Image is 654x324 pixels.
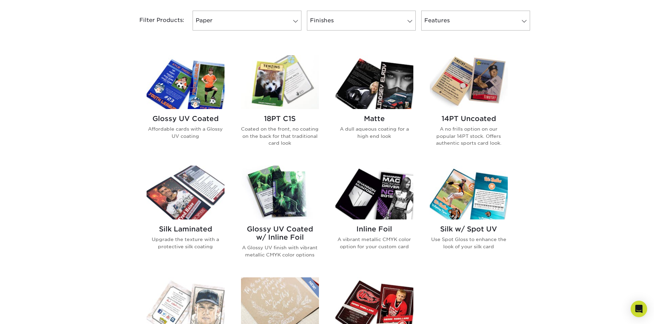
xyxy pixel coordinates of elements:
a: 18PT C1S Trading Cards 18PT C1S Coated on the front, no coating on the back for that traditional ... [241,55,319,157]
a: Glossy UV Coated Trading Cards Glossy UV Coated Affordable cards with a Glossy UV coating [147,55,225,157]
a: Paper [193,11,301,31]
img: Matte Trading Cards [335,55,413,109]
h2: Silk Laminated [147,225,225,233]
img: Silk w/ Spot UV Trading Cards [430,166,508,219]
p: A no frills option on our popular 14PT stock. Offers authentic sports card look. [430,125,508,146]
img: New Product [302,277,319,298]
img: Inline Foil Trading Cards [335,166,413,219]
p: Affordable cards with a Glossy UV coating [147,125,225,140]
h2: 18PT C1S [241,115,319,123]
p: Use Spot Gloss to enhance the look of your silk card [430,236,508,250]
h2: Matte [335,115,413,123]
div: Open Intercom Messenger [631,301,647,317]
div: Filter Products: [121,11,190,31]
a: Finishes [307,11,416,31]
p: A dull aqueous coating for a high end look [335,125,413,140]
h2: Glossy UV Coated w/ Inline Foil [241,225,319,241]
h2: Inline Foil [335,225,413,233]
img: Glossy UV Coated w/ Inline Foil Trading Cards [241,166,319,219]
p: Upgrade the texture with a protective silk coating [147,236,225,250]
h2: Glossy UV Coated [147,115,225,123]
p: A Glossy UV finish with vibrant metallic CMYK color options [241,244,319,258]
img: Silk Laminated Trading Cards [147,166,225,219]
img: Glossy UV Coated Trading Cards [147,55,225,109]
a: Matte Trading Cards Matte A dull aqueous coating for a high end look [335,55,413,157]
a: Glossy UV Coated w/ Inline Foil Trading Cards Glossy UV Coated w/ Inline Foil A Glossy UV finish ... [241,166,319,269]
p: A vibrant metallic CMYK color option for your custom card [335,236,413,250]
a: Features [421,11,530,31]
h2: 14PT Uncoated [430,115,508,123]
a: Inline Foil Trading Cards Inline Foil A vibrant metallic CMYK color option for your custom card [335,166,413,269]
img: 18PT C1S Trading Cards [241,55,319,109]
a: Silk Laminated Trading Cards Silk Laminated Upgrade the texture with a protective silk coating [147,166,225,269]
p: Coated on the front, no coating on the back for that traditional card look [241,125,319,146]
img: 14PT Uncoated Trading Cards [430,55,508,109]
a: 14PT Uncoated Trading Cards 14PT Uncoated A no frills option on our popular 14PT stock. Offers au... [430,55,508,157]
h2: Silk w/ Spot UV [430,225,508,233]
a: Silk w/ Spot UV Trading Cards Silk w/ Spot UV Use Spot Gloss to enhance the look of your silk card [430,166,508,269]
